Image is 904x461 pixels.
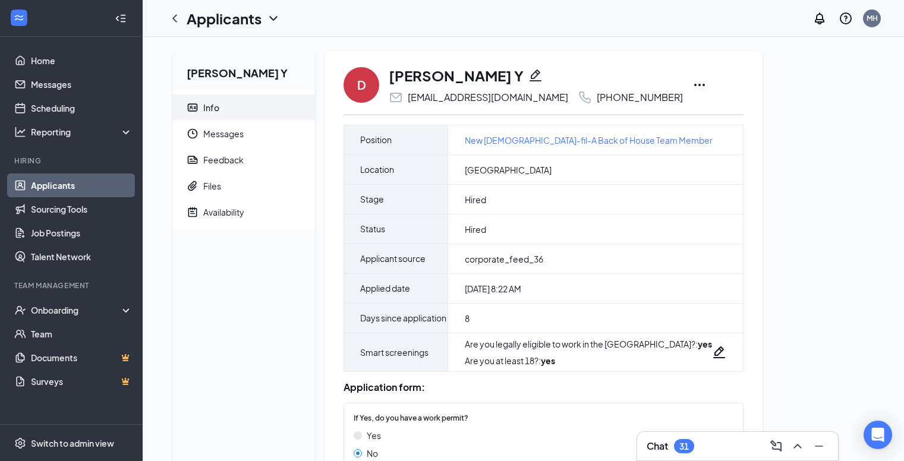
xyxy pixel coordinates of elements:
[465,355,712,367] div: Are you at least 18? :
[31,49,133,72] a: Home
[647,440,668,453] h3: Chat
[360,244,426,273] span: Applicant source
[790,439,805,453] svg: ChevronUp
[115,12,127,24] svg: Collapse
[360,214,385,244] span: Status
[698,339,712,349] strong: yes
[465,253,543,265] span: corporate_feed_36
[864,421,892,449] div: Open Intercom Messenger
[465,283,521,295] span: [DATE] 8:22 AM
[408,91,568,103] div: [EMAIL_ADDRESS][DOMAIN_NAME]
[357,77,366,93] div: D
[187,206,199,218] svg: NoteActive
[578,90,592,105] svg: Phone
[360,304,446,333] span: Days since application
[31,96,133,120] a: Scheduling
[541,355,555,366] strong: yes
[203,102,219,113] div: Info
[839,11,853,26] svg: QuestionInfo
[187,128,199,140] svg: Clock
[344,381,744,393] div: Application form:
[14,304,26,316] svg: UserCheck
[360,155,394,184] span: Location
[14,437,26,449] svg: Settings
[389,90,403,105] svg: Email
[31,197,133,221] a: Sourcing Tools
[767,437,786,456] button: ComposeMessage
[203,180,221,192] div: Files
[172,199,315,225] a: NoteActiveAvailability
[465,134,713,147] a: New [DEMOGRAPHIC_DATA]-fil-A Back of House Team Member
[367,447,378,460] span: No
[528,68,543,83] svg: Pencil
[31,126,133,138] div: Reporting
[31,245,133,269] a: Talent Network
[465,164,552,176] span: [GEOGRAPHIC_DATA]
[31,437,114,449] div: Switch to admin view
[465,194,486,206] span: Hired
[14,280,130,291] div: Team Management
[13,12,25,24] svg: WorkstreamLogo
[769,439,783,453] svg: ComposeMessage
[266,11,281,26] svg: ChevronDown
[31,173,133,197] a: Applicants
[14,156,130,166] div: Hiring
[809,437,829,456] button: Minimize
[172,94,315,121] a: ContactCardInfo
[692,78,707,92] svg: Ellipses
[867,13,878,23] div: MH
[354,413,468,424] span: If Yes, do you have a work permit?
[465,338,712,350] div: Are you legally eligible to work in the [GEOGRAPHIC_DATA]? :
[360,338,429,367] span: Smart screenings
[812,439,826,453] svg: Minimize
[172,121,315,147] a: ClockMessages
[31,72,133,96] a: Messages
[31,221,133,245] a: Job Postings
[203,206,244,218] div: Availability
[788,437,807,456] button: ChevronUp
[812,11,827,26] svg: Notifications
[172,51,315,90] h2: [PERSON_NAME] Y
[679,441,689,451] div: 31
[172,173,315,199] a: PaperclipFiles
[14,126,26,138] svg: Analysis
[360,125,392,154] span: Position
[367,429,381,442] span: Yes
[360,185,384,214] span: Stage
[203,121,305,147] span: Messages
[712,345,726,359] svg: Pencil
[187,180,199,192] svg: Paperclip
[389,65,524,86] h1: [PERSON_NAME] Y
[172,147,315,173] a: ReportFeedback
[360,274,410,303] span: Applied date
[203,154,244,166] div: Feedback
[187,8,262,29] h1: Applicants
[465,223,486,235] span: Hired
[187,154,199,166] svg: Report
[31,304,122,316] div: Onboarding
[168,11,182,26] svg: ChevronLeft
[597,91,683,103] div: [PHONE_NUMBER]
[187,102,199,113] svg: ContactCard
[31,370,133,393] a: SurveysCrown
[31,346,133,370] a: DocumentsCrown
[465,312,470,324] span: 8
[31,322,133,346] a: Team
